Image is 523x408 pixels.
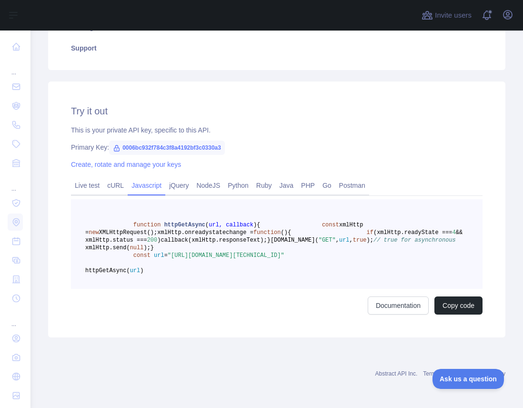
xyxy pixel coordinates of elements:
[164,252,168,259] span: =
[335,178,369,193] a: Postman
[288,229,291,236] span: {
[89,229,99,236] span: new
[168,252,284,259] span: "[URL][DOMAIN_NAME][TECHNICAL_ID]"
[453,229,456,236] span: 4
[71,161,181,168] a: Create, rotate and manage your keys
[353,237,367,244] span: true
[368,296,429,315] a: Documentation
[276,178,298,193] a: Java
[85,245,130,251] span: xmlHttp.send(
[192,178,224,193] a: NodeJS
[322,222,339,228] span: const
[434,296,483,315] button: Copy code
[336,237,339,244] span: ,
[423,370,464,377] a: Terms of service
[319,237,336,244] span: "GET"
[109,141,225,155] span: 0006bc932f784c3f8a4192bf3c0330a3
[157,237,161,244] span: )
[271,237,319,244] span: [DOMAIN_NAME](
[339,237,350,244] span: url
[420,8,473,23] button: Invite users
[367,237,373,244] span: );
[161,237,267,244] span: callback(xmlHttp.responseText);
[284,229,288,236] span: )
[224,178,252,193] a: Python
[130,245,144,251] span: null
[205,222,209,228] span: (
[432,369,504,389] iframe: Toggle Customer Support
[130,267,141,274] span: url
[71,125,483,135] div: This is your private API key, specific to this API.
[71,143,483,152] div: Primary Key:
[85,267,130,274] span: httpGetAsync(
[8,173,23,193] div: ...
[140,267,143,274] span: )
[257,222,260,228] span: {
[128,178,165,193] a: Javascript
[253,222,257,228] span: )
[373,229,453,236] span: (xmlHttp.readyState ===
[103,178,128,193] a: cURL
[8,309,23,328] div: ...
[157,229,253,236] span: xmlHttp.onreadystatechange =
[164,222,205,228] span: httpGetAsync
[435,10,472,21] span: Invite users
[375,370,418,377] a: Abstract API Inc.
[350,237,353,244] span: ,
[71,178,103,193] a: Live test
[99,229,157,236] span: XMLHttpRequest();
[165,178,192,193] a: jQuery
[151,245,154,251] span: }
[209,222,253,228] span: url, callback
[133,252,151,259] span: const
[60,38,494,59] a: Support
[267,237,271,244] span: }
[71,104,483,118] h2: Try it out
[133,222,161,228] span: function
[8,57,23,76] div: ...
[281,229,284,236] span: (
[252,178,276,193] a: Ruby
[253,229,281,236] span: function
[154,252,164,259] span: url
[143,245,150,251] span: );
[297,178,319,193] a: PHP
[367,229,373,236] span: if
[147,237,158,244] span: 200
[373,237,456,244] span: // true for asynchronous
[319,178,335,193] a: Go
